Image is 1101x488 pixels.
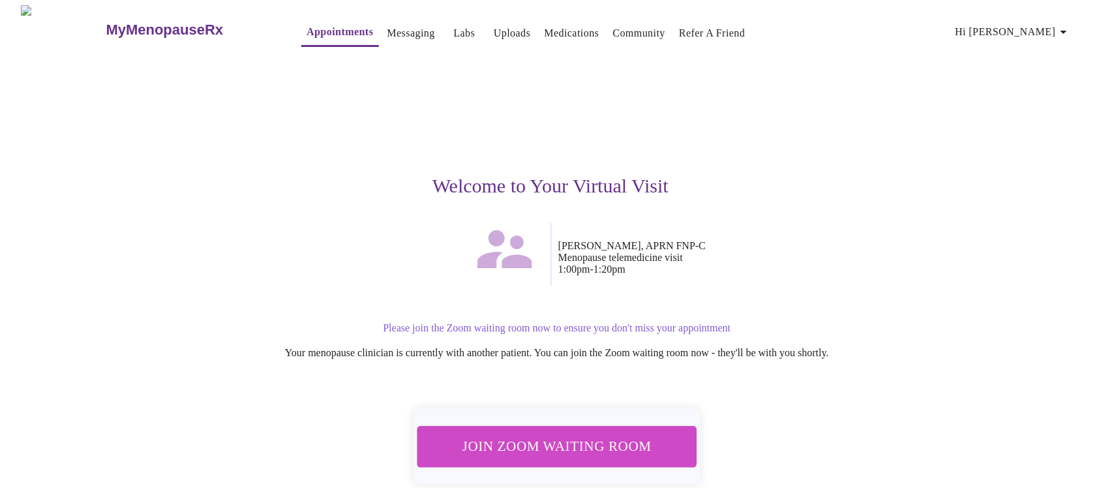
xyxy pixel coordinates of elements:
[539,20,605,46] button: Medications
[613,24,666,42] a: Community
[307,23,373,41] a: Appointments
[608,20,671,46] button: Community
[162,322,952,334] p: Please join the Zoom waiting room now to ensure you don't miss your appointment
[21,5,104,54] img: MyMenopauseRx Logo
[106,22,223,38] h3: MyMenopauseRx
[454,24,475,42] a: Labs
[444,20,485,46] button: Labs
[301,19,378,47] button: Appointments
[387,24,435,42] a: Messaging
[429,434,686,459] span: Join Zoom Waiting Room
[956,23,1072,41] span: Hi [PERSON_NAME]
[410,425,704,468] button: Join Zoom Waiting Room
[494,24,531,42] a: Uploads
[545,24,599,42] a: Medications
[558,240,952,275] p: [PERSON_NAME], APRN FNP-C Menopause telemedicine visit 1:00pm - 1:20pm
[149,175,952,197] h3: Welcome to Your Virtual Visit
[162,347,952,359] p: Your menopause clinician is currently with another patient. You can join the Zoom waiting room no...
[489,20,536,46] button: Uploads
[950,19,1077,45] button: Hi [PERSON_NAME]
[104,7,275,53] a: MyMenopauseRx
[674,20,751,46] button: Refer a Friend
[382,20,440,46] button: Messaging
[679,24,746,42] a: Refer a Friend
